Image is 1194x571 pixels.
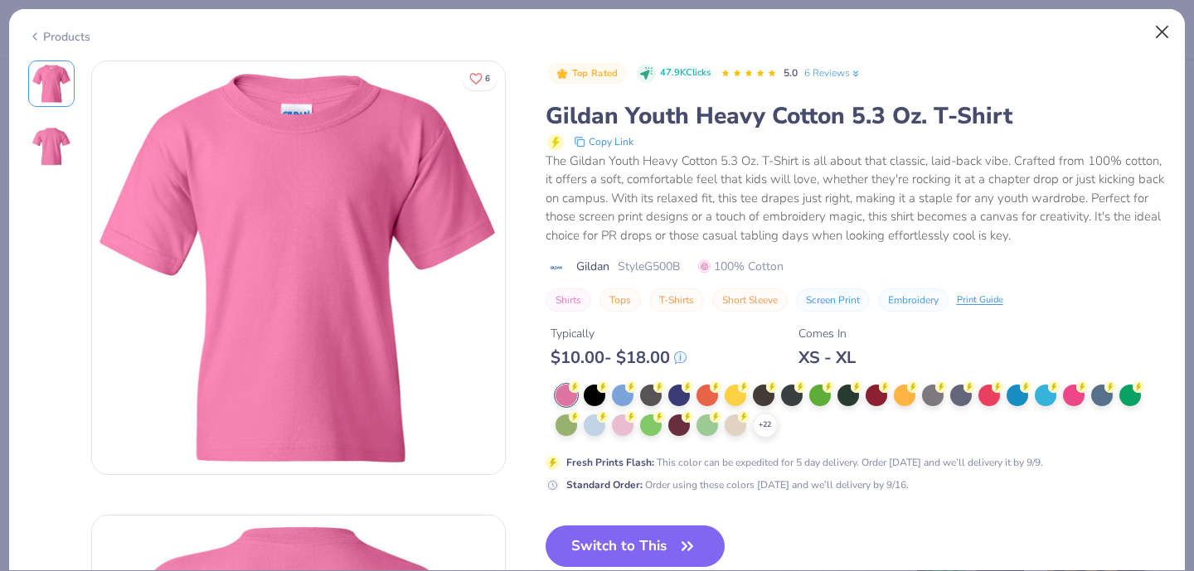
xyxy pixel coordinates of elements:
[878,288,949,312] button: Embroidery
[28,28,90,46] div: Products
[798,347,856,368] div: XS - XL
[566,455,1043,470] div: This color can be expedited for 5 day delivery. Order [DATE] and we’ll delivery it by 9/9.
[957,293,1003,307] div: Print Guide
[32,127,71,167] img: Back
[649,288,704,312] button: T-Shirts
[546,152,1167,245] div: The Gildan Youth Heavy Cotton 5.3 Oz. T-Shirt is all about that classic, laid-back vibe. Crafted ...
[462,66,498,90] button: Like
[566,477,909,492] div: Order using these colors [DATE] and we’ll delivery by 9/16.
[551,347,687,368] div: $ 10.00 - $ 18.00
[547,63,627,85] button: Badge Button
[556,67,569,80] img: Top Rated sort
[618,258,680,275] span: Style G500B
[698,258,784,275] span: 100% Cotton
[576,258,609,275] span: Gildan
[572,69,619,78] span: Top Rated
[798,325,856,342] div: Comes In
[546,288,591,312] button: Shirts
[32,64,71,104] img: Front
[546,261,568,274] img: brand logo
[804,65,862,80] a: 6 Reviews
[551,325,687,342] div: Typically
[485,75,490,83] span: 6
[784,66,798,80] span: 5.0
[759,419,771,431] span: + 22
[566,478,643,491] strong: Standard Order :
[796,288,870,312] button: Screen Print
[92,61,505,474] img: Front
[660,66,711,80] span: 47.9K Clicks
[721,60,777,87] div: 5.0 Stars
[546,525,726,567] button: Switch to This
[566,456,654,469] strong: Fresh Prints Flash :
[599,288,641,312] button: Tops
[546,100,1167,132] div: Gildan Youth Heavy Cotton 5.3 Oz. T-Shirt
[712,288,788,312] button: Short Sleeve
[569,132,638,152] button: copy to clipboard
[1147,17,1178,48] button: Close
